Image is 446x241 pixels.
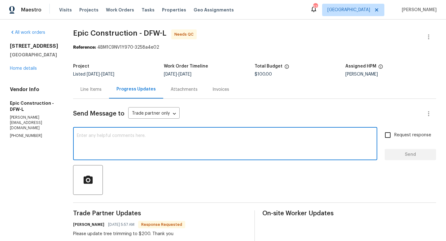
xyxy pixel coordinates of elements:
[178,72,191,77] span: [DATE]
[378,64,383,72] span: The hpm assigned to this work order.
[162,7,186,13] span: Properties
[10,115,58,131] p: [PERSON_NAME][EMAIL_ADDRESS][DOMAIN_NAME]
[59,7,72,13] span: Visits
[164,64,208,68] h5: Work Order Timeline
[171,86,198,93] div: Attachments
[345,64,376,68] h5: Assigned HPM
[81,86,102,93] div: Line Items
[284,64,289,72] span: The total cost of line items that have been proposed by Opendoor. This sum includes line items th...
[164,72,177,77] span: [DATE]
[212,86,229,93] div: Invoices
[255,72,272,77] span: $100.00
[73,72,114,77] span: Listed
[108,221,134,228] span: [DATE] 5:57 AM
[87,72,100,77] span: [DATE]
[164,72,191,77] span: -
[10,66,37,71] a: Home details
[73,210,247,217] span: Trade Partner Updates
[73,44,436,50] div: 4BM1C9NV1Y970-3258a4e02
[128,109,180,119] div: Trade partner only
[21,7,42,13] span: Maestro
[399,7,437,13] span: [PERSON_NAME]
[10,86,58,93] h4: Vendor Info
[174,31,196,37] span: Needs QC
[73,64,89,68] h5: Project
[345,72,436,77] div: [PERSON_NAME]
[73,221,104,228] h6: [PERSON_NAME]
[394,132,431,138] span: Request response
[73,231,185,237] div: Please update tree trimming to $200. Thank you
[79,7,98,13] span: Projects
[313,4,317,10] div: 52
[194,7,234,13] span: Geo Assignments
[73,29,166,37] span: Epic Construction - DFW-L
[106,7,134,13] span: Work Orders
[142,8,155,12] span: Tasks
[10,100,58,112] h5: Epic Construction - DFW-L
[87,72,114,77] span: -
[101,72,114,77] span: [DATE]
[10,43,58,49] h2: [STREET_ADDRESS]
[255,64,282,68] h5: Total Budget
[262,210,436,217] span: On-site Worker Updates
[10,30,45,35] a: All work orders
[73,111,125,117] span: Send Message to
[327,7,370,13] span: [GEOGRAPHIC_DATA]
[10,133,58,138] p: [PHONE_NUMBER]
[139,221,185,228] span: Response Requested
[10,52,58,58] h5: [GEOGRAPHIC_DATA]
[116,86,156,92] div: Progress Updates
[73,45,96,50] b: Reference:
